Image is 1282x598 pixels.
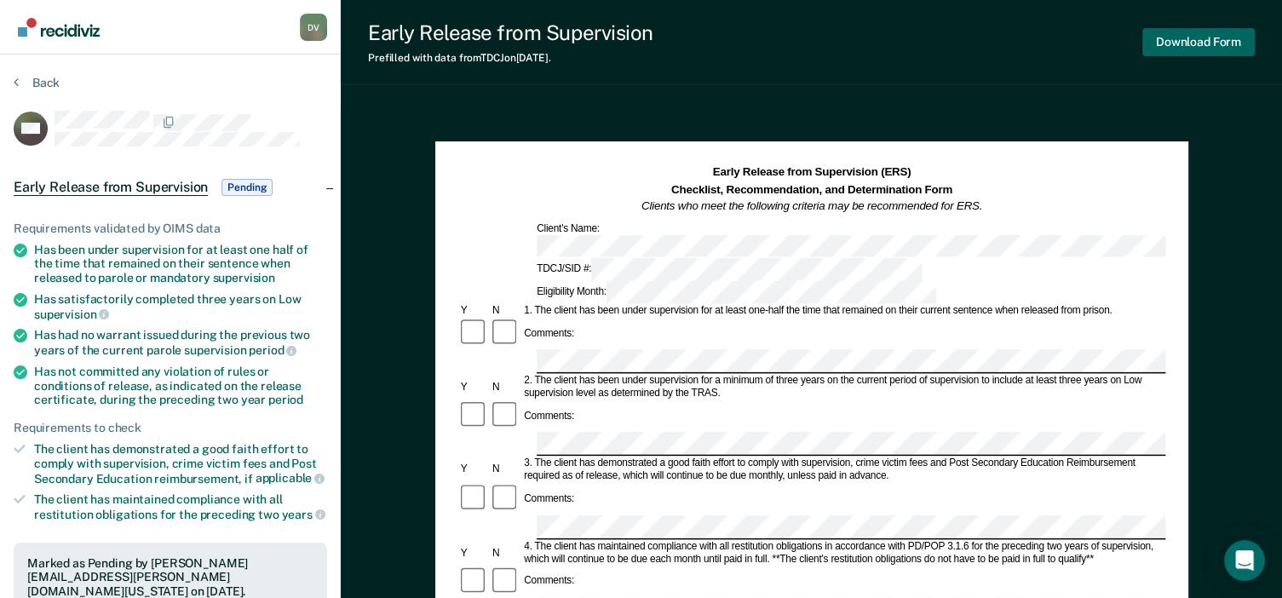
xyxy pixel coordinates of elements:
div: Comments: [521,410,577,423]
div: Requirements to check [14,421,327,435]
div: Has had no warrant issued during the previous two years of the current parole supervision [34,328,327,357]
img: Recidiviz [18,18,100,37]
span: applicable [256,471,325,485]
div: 3. The client has demonstrated a good faith effort to comply with supervision, crime victim fees ... [521,457,1165,483]
div: TDCJ/SID #: [534,259,924,281]
span: supervision [34,308,109,321]
div: Comments: [521,493,577,506]
div: Comments: [521,576,577,589]
button: Back [14,75,60,90]
div: Has satisfactorily completed three years on Low [34,292,327,321]
span: Pending [221,179,273,196]
button: Download Form [1142,28,1255,56]
div: Y [457,305,489,318]
div: Eligibility Month: [534,281,939,303]
button: Profile dropdown button [300,14,327,41]
div: Early Release from Supervision [368,20,653,45]
div: The client has maintained compliance with all restitution obligations for the preceding two [34,492,327,521]
div: N [489,382,520,394]
strong: Early Release from Supervision (ERS) [712,165,911,178]
em: Clients who meet the following criteria may be recommended for ERS. [641,200,981,213]
div: N [489,464,520,477]
div: The client has demonstrated a good faith effort to comply with supervision, crime victim fees and... [34,442,327,486]
span: years [282,508,325,521]
div: Prefilled with data from TDCJ on [DATE] . [368,52,653,64]
span: Early Release from Supervision [14,179,208,196]
div: N [489,547,520,560]
strong: Checklist, Recommendation, and Determination Form [671,183,952,196]
div: Y [457,547,489,560]
span: period [249,343,296,357]
div: Y [457,382,489,394]
div: 1. The client has been under supervision for at least one-half the time that remained on their cu... [521,305,1165,318]
div: Has been under supervision for at least one half of the time that remained on their sentence when... [34,243,327,285]
div: Requirements validated by OIMS data [14,221,327,236]
div: D V [300,14,327,41]
span: supervision [213,271,275,285]
div: N [489,305,520,318]
div: 2. The client has been under supervision for a minimum of three years on the current period of su... [521,375,1165,400]
div: Open Intercom Messenger [1224,540,1265,581]
div: 4. The client has maintained compliance with all restitution obligations in accordance with PD/PO... [521,541,1165,566]
div: Has not committed any violation of rules or conditions of release, as indicated on the release ce... [34,365,327,407]
span: period [268,393,303,406]
div: Y [457,464,489,477]
div: Comments: [521,327,577,340]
